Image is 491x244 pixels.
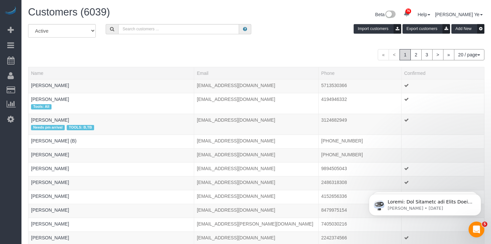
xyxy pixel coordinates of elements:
nav: Pagination navigation [378,49,484,60]
td: Phone [318,204,401,218]
td: Email [194,93,319,114]
span: Customers (6039) [28,6,110,18]
td: Phone [318,79,401,93]
th: Email [194,67,319,79]
a: Help [418,12,431,17]
td: Name [28,190,194,204]
td: Email [194,135,319,149]
a: » [443,49,454,60]
a: [PERSON_NAME] [31,221,69,227]
td: Confirmed [401,163,484,176]
td: Name [28,93,194,114]
div: Tags [31,144,191,146]
td: Email [194,163,319,176]
th: Confirmed [401,67,484,79]
div: Tags [31,241,191,243]
th: Phone [318,67,401,79]
td: Name [28,218,194,232]
span: 76 [405,9,411,14]
div: Tags [31,186,191,187]
button: Add New [451,24,484,34]
td: Email [194,79,319,93]
td: Confirmed [401,135,484,149]
span: 1 [400,49,411,60]
a: [PERSON_NAME] [31,97,69,102]
td: Email [194,176,319,190]
div: Tags [31,103,191,111]
td: Email [194,190,319,204]
td: Name [28,176,194,190]
span: < [389,49,400,60]
span: « [378,49,389,60]
a: [PERSON_NAME] [31,194,69,199]
td: Email [194,218,319,232]
a: [PERSON_NAME] [31,180,69,185]
td: Name [28,114,194,135]
input: Search customers ... [118,24,239,34]
td: Phone [318,93,401,114]
a: Beta [375,12,396,17]
a: [PERSON_NAME] [31,83,69,88]
td: Confirmed [401,79,484,93]
td: Name [28,163,194,176]
td: Name [28,135,194,149]
td: Email [194,204,319,218]
a: 76 [400,7,413,21]
td: Email [194,149,319,163]
div: Tags [31,227,191,229]
a: [PERSON_NAME] [31,235,69,240]
div: Tags [31,172,191,173]
a: [PERSON_NAME] [31,152,69,157]
span: Needs pm arrival [31,125,65,130]
button: Export customers [403,24,450,34]
td: Name [28,204,194,218]
td: Phone [318,190,401,204]
span: TOOLS: B,TB [67,125,94,130]
a: 2 [410,49,422,60]
td: Confirmed [401,114,484,135]
div: Tags [31,89,191,90]
button: 20 / page [454,49,484,60]
a: [PERSON_NAME] [31,166,69,171]
a: [PERSON_NAME] [31,207,69,213]
span: Tools: All [31,104,52,109]
td: Confirmed [401,149,484,163]
td: Email [194,114,319,135]
iframe: Intercom notifications message [359,180,491,226]
a: [PERSON_NAME] Ye [435,12,483,17]
a: [PERSON_NAME] [31,117,69,123]
div: Tags [31,213,191,215]
td: Phone [318,114,401,135]
td: Phone [318,149,401,163]
div: Tags [31,199,191,201]
button: Import customers [354,24,401,34]
div: Tags [31,123,191,132]
span: 5 [482,222,487,227]
td: Phone [318,135,401,149]
a: > [432,49,443,60]
a: 3 [421,49,433,60]
td: Phone [318,218,401,232]
img: Automaid Logo [4,7,17,16]
a: [PERSON_NAME] (B) [31,138,77,143]
th: Name [28,67,194,79]
td: Confirmed [401,93,484,114]
img: New interface [385,11,396,19]
td: Phone [318,176,401,190]
td: Confirmed [401,176,484,190]
td: Name [28,79,194,93]
iframe: Intercom live chat [469,222,484,237]
div: Tags [31,158,191,160]
td: Phone [318,163,401,176]
td: Name [28,149,194,163]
